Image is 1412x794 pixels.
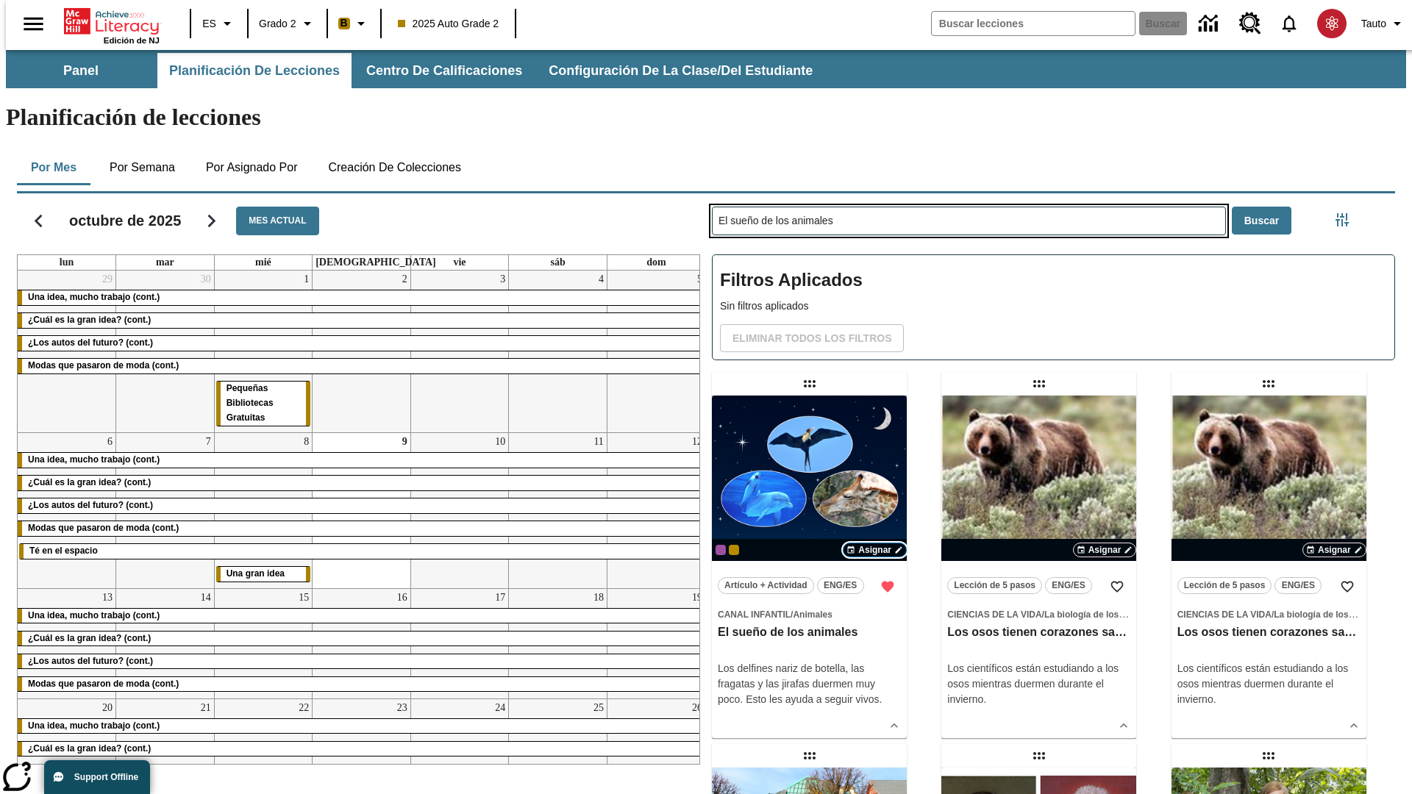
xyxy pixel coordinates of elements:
[28,500,153,510] span: ¿Los autos del futuro? (cont.)
[116,432,215,588] td: 7 de octubre de 2025
[1172,396,1366,738] div: lesson details
[18,453,705,468] div: Una idea, mucho trabajo (cont.)
[7,53,154,88] button: Panel
[394,699,410,717] a: 23 de octubre de 2025
[18,588,116,698] td: 13 de octubre de 2025
[1308,4,1355,43] button: Escoja un nuevo avatar
[20,202,57,240] button: Regresar
[509,271,607,432] td: 4 de octubre de 2025
[198,271,214,288] a: 30 de septiembre de 2025
[18,677,705,692] div: Modas que pasaron de moda (cont.)
[591,433,606,451] a: 11 de octubre de 2025
[450,255,468,270] a: viernes
[366,62,522,79] span: Centro de calificaciones
[798,372,821,396] div: Lección arrastrable: El sueño de los animales
[12,2,55,46] button: Abrir el menú lateral
[198,589,214,607] a: 14 de octubre de 2025
[947,607,1130,622] span: Tema: Ciencias de la Vida/La biología de los sistemas humanos y la salud
[1088,543,1122,557] span: Asignar
[18,290,705,305] div: Una idea, mucho trabajo (cont.)
[1343,715,1365,737] button: Ver más
[28,523,179,533] span: Modas que pasaron de moda (cont.)
[1177,607,1361,622] span: Tema: Ciencias de la Vida/La biología de los sistemas humanos y la salud
[202,16,216,32] span: ES
[18,313,705,328] div: ¿Cuál es la gran idea? (cont.)
[104,36,160,45] span: Edición de NJ
[63,62,99,79] span: Panel
[720,298,1387,314] p: Sin filtros aplicados
[858,543,891,557] span: Asignar
[313,271,411,432] td: 2 de octubre de 2025
[28,477,151,487] span: ¿Cuál es la gran idea? (cont.)
[1177,609,1272,620] span: Ciencias de la Vida
[509,432,607,588] td: 11 de octubre de 2025
[227,383,274,423] span: Pequeñas Bibliotecas Gratuitas
[694,271,705,288] a: 5 de octubre de 2025
[99,271,115,288] a: 29 de septiembre de 2025
[1334,573,1361,600] button: Añadir a mis Favoritas
[296,589,312,607] a: 15 de octubre de 2025
[18,632,705,646] div: ¿Cuál es la gran idea? (cont.)
[947,625,1130,640] h3: Los osos tienen corazones sanos, pero ¿por qué?
[18,719,705,734] div: Una idea, mucho trabajo (cont.)
[1104,573,1130,600] button: Añadir a mis Favoritas
[547,255,568,270] a: sábado
[17,150,90,185] button: Por mes
[791,609,793,620] span: /
[1232,207,1291,235] button: Buscar
[301,433,312,451] a: 8 de octubre de 2025
[214,588,313,698] td: 15 de octubre de 2025
[252,255,274,270] a: miércoles
[214,432,313,588] td: 8 de octubre de 2025
[18,432,116,588] td: 6 de octubre de 2025
[509,588,607,698] td: 18 de octubre de 2025
[18,742,705,757] div: ¿Cuál es la gran idea? (cont.)
[1274,577,1322,594] button: ENG/ES
[203,433,214,451] a: 7 de octubre de 2025
[28,656,153,666] span: ¿Los autos del futuro? (cont.)
[729,545,739,555] div: New 2025 class
[44,760,150,794] button: Support Offline
[18,271,116,432] td: 29 de septiembre de 2025
[1327,205,1357,235] button: Menú lateral de filtros
[29,546,98,556] span: Té en el espacio
[74,772,138,782] span: Support Offline
[410,271,509,432] td: 3 de octubre de 2025
[713,207,1225,235] input: Buscar lecciones
[28,743,151,754] span: ¿Cuál es la gran idea? (cont.)
[340,14,348,32] span: B
[1355,10,1412,37] button: Perfil/Configuración
[874,573,901,600] button: Remover de Favoritas
[196,10,243,37] button: Lenguaje: ES, Selecciona un idioma
[194,150,310,185] button: Por asignado por
[1052,578,1085,593] span: ENG/ES
[313,255,439,270] a: jueves
[549,62,813,79] span: Configuración de la clase/del estudiante
[596,271,607,288] a: 4 de octubre de 2025
[18,609,705,623] div: Una idea, mucho trabajo (cont.)
[712,254,1395,360] div: Filtros Aplicados
[28,315,151,325] span: ¿Cuál es la gran idea? (cont.)
[64,7,160,36] a: Portada
[843,543,907,557] button: Asignar Elegir fechas
[497,271,508,288] a: 3 de octubre de 2025
[1270,4,1308,43] a: Notificaciones
[1230,4,1270,43] a: Centro de recursos, Se abrirá en una pestaña nueva.
[28,679,179,689] span: Modas que pasaron de moda (cont.)
[1184,578,1266,593] span: Lección de 5 pasos
[712,396,907,738] div: lesson details
[817,577,864,594] button: ENG/ES
[410,432,509,588] td: 10 de octubre de 2025
[537,53,824,88] button: Configuración de la clase/del estudiante
[724,578,807,593] span: Artículo + Actividad
[259,16,296,32] span: Grado 2
[1318,543,1351,557] span: Asignar
[689,589,705,607] a: 19 de octubre de 2025
[214,271,313,432] td: 1 de octubre de 2025
[716,545,726,555] div: OL 2025 Auto Grade 3
[18,498,705,513] div: ¿Los autos del futuro? (cont.)
[354,53,534,88] button: Centro de calificaciones
[718,607,901,622] span: Tema: Canal Infantil/Animales
[947,661,1130,707] p: Los científicos están estudiando a los osos mientras duermen durante el invierno.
